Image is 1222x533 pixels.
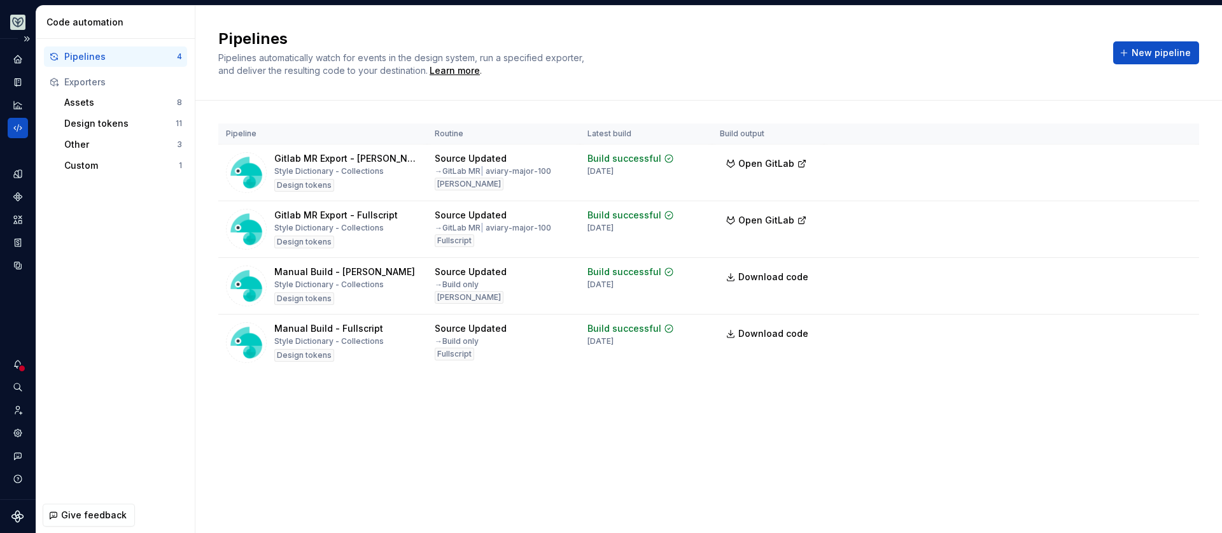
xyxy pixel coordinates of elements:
div: Design tokens [274,179,334,192]
div: Home [8,49,28,69]
div: → GitLab MR aviary-major-100 [435,166,551,176]
div: Build successful [587,266,661,278]
svg: Supernova Logo [11,510,24,523]
div: → GitLab MR aviary-major-100 [435,223,551,233]
div: Style Dictionary - Collections [274,336,384,346]
a: Documentation [8,72,28,92]
a: Download code [720,266,817,288]
a: Download code [720,322,817,345]
a: Components [8,187,28,207]
div: Exporters [64,76,182,89]
div: Design tokens [64,117,176,130]
span: Give feedback [61,509,127,522]
button: Search ⌘K [8,377,28,397]
div: 11 [176,118,182,129]
span: Pipelines automatically watch for events in the design system, run a specified exporter, and deli... [218,52,587,76]
div: 3 [177,139,182,150]
button: Custom1 [59,155,187,176]
button: Open GitLab [720,209,813,232]
div: Other [64,138,177,151]
div: Source Updated [435,322,507,335]
th: Routine [427,124,580,145]
button: New pipeline [1113,41,1199,64]
div: 1 [179,160,182,171]
div: Custom [64,159,179,172]
div: Source Updated [435,209,507,222]
span: Download code [738,327,808,340]
span: New pipeline [1132,46,1191,59]
div: Assets [64,96,177,109]
div: → Build only [435,336,479,346]
div: Design tokens [274,349,334,362]
a: Learn more [430,64,480,77]
div: Pipelines [64,50,177,63]
div: Design tokens [274,236,334,248]
div: 4 [177,52,182,62]
img: 256e2c79-9abd-4d59-8978-03feab5a3943.png [10,15,25,30]
div: [DATE] [587,336,614,346]
div: [PERSON_NAME] [435,291,503,304]
div: Gitlab MR Export - Fullscript [274,209,398,222]
div: Manual Build - Fullscript [274,322,383,335]
div: Build successful [587,152,661,165]
th: Latest build [580,124,712,145]
div: Style Dictionary - Collections [274,166,384,176]
div: Manual Build - [PERSON_NAME] [274,266,415,278]
div: Style Dictionary - Collections [274,280,384,290]
a: Open GitLab [720,160,813,171]
div: Code automation [46,16,190,29]
div: [DATE] [587,166,614,176]
div: Fullscript [435,234,474,247]
a: Assets [8,210,28,230]
button: Open GitLab [720,152,813,175]
div: Source Updated [435,152,507,165]
a: Design tokens [8,164,28,184]
div: Source Updated [435,266,507,278]
a: Open GitLab [720,217,813,227]
div: Invite team [8,400,28,420]
button: Pipelines4 [44,46,187,67]
span: Open GitLab [738,214,794,227]
th: Pipeline [218,124,427,145]
button: Contact support [8,446,28,466]
div: → Build only [435,280,479,290]
span: | [481,166,484,176]
span: . [428,66,482,76]
a: Data sources [8,255,28,276]
button: Other3 [59,134,187,155]
button: Assets8 [59,92,187,113]
button: Notifications [8,354,28,374]
div: [PERSON_NAME] [435,178,503,190]
div: [DATE] [587,280,614,290]
a: Storybook stories [8,232,28,253]
h2: Pipelines [218,29,1098,49]
div: Build successful [587,209,661,222]
span: | [481,223,484,232]
div: [DATE] [587,223,614,233]
div: Fullscript [435,348,474,360]
a: Code automation [8,118,28,138]
button: Design tokens11 [59,113,187,134]
a: Settings [8,423,28,443]
div: Style Dictionary - Collections [274,223,384,233]
div: 8 [177,97,182,108]
a: Analytics [8,95,28,115]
